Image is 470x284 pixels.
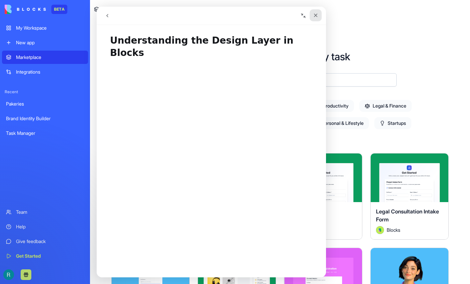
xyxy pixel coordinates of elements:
[16,39,84,46] div: New app
[16,209,84,215] div: Team
[359,100,412,112] span: Legal & Finance
[2,51,88,64] a: Marketplace
[376,208,439,223] span: Legal Consultation Intake Form
[2,21,88,35] a: My Workspace
[16,238,84,245] div: Give feedback
[5,5,67,14] a: BETA
[308,117,369,129] span: Personal & Lifestyle
[3,269,14,280] img: ACg8ocIQaqk-1tPQtzwxiZ7ZlP6dcFgbwUZ5nqaBNAw22a2oECoLioo=s96-c
[2,89,88,95] span: Recent
[51,5,67,14] div: BETA
[2,249,88,263] a: Get Started
[374,117,411,129] span: Startups
[6,115,84,122] div: Brand Identity Builder
[103,5,135,13] span: Marketplace
[5,5,46,14] img: logo
[376,226,384,234] img: Avatar
[210,51,350,63] h2: Discover work tools for any task
[6,101,84,107] div: Pakeries
[2,235,88,248] a: Give feedback
[309,100,354,112] span: Productivity
[2,205,88,219] a: Team
[2,97,88,111] a: Pakeries
[6,130,84,137] div: Task Manager
[2,112,88,125] a: Brand Identity Builder
[16,69,84,75] div: Integrations
[2,65,88,79] a: Integrations
[370,153,449,240] a: Legal Consultation Intake FormAvatarBlocks
[387,226,400,233] span: Blocks
[2,36,88,49] a: New app
[97,7,326,277] iframe: Intercom live chat
[2,127,88,140] a: Task Manager
[16,253,84,259] div: Get Started
[16,25,84,31] div: My Workspace
[16,223,84,230] div: Help
[2,220,88,233] a: Help
[16,54,84,61] div: Marketplace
